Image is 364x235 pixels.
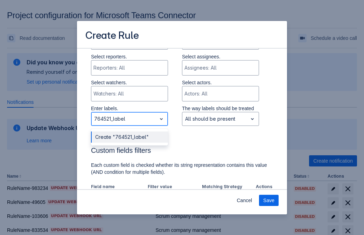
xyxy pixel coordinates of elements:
span: open [248,115,257,123]
p: Select actors. [182,79,259,86]
p: Select watchers. [91,79,168,86]
p: The way labels should be treated [182,105,259,112]
p: Each custom field is checked whether its string representation contains this value (AND condition... [91,162,273,176]
div: Create "764521_label" [91,131,168,143]
p: Enter labels. [91,105,168,112]
button: Save [259,195,279,206]
h3: Create Rule [85,29,139,43]
th: Filter value [145,183,199,192]
button: Cancel [232,195,256,206]
span: open [157,115,166,123]
span: Save [263,195,274,206]
th: Field name [91,183,145,192]
th: Actions [253,183,273,192]
h3: Custom fields filters [91,146,273,157]
th: Matching Strategy [199,183,253,192]
p: Select reporters. [91,53,168,60]
span: Cancel [237,195,252,206]
p: Select assignees. [182,53,259,60]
